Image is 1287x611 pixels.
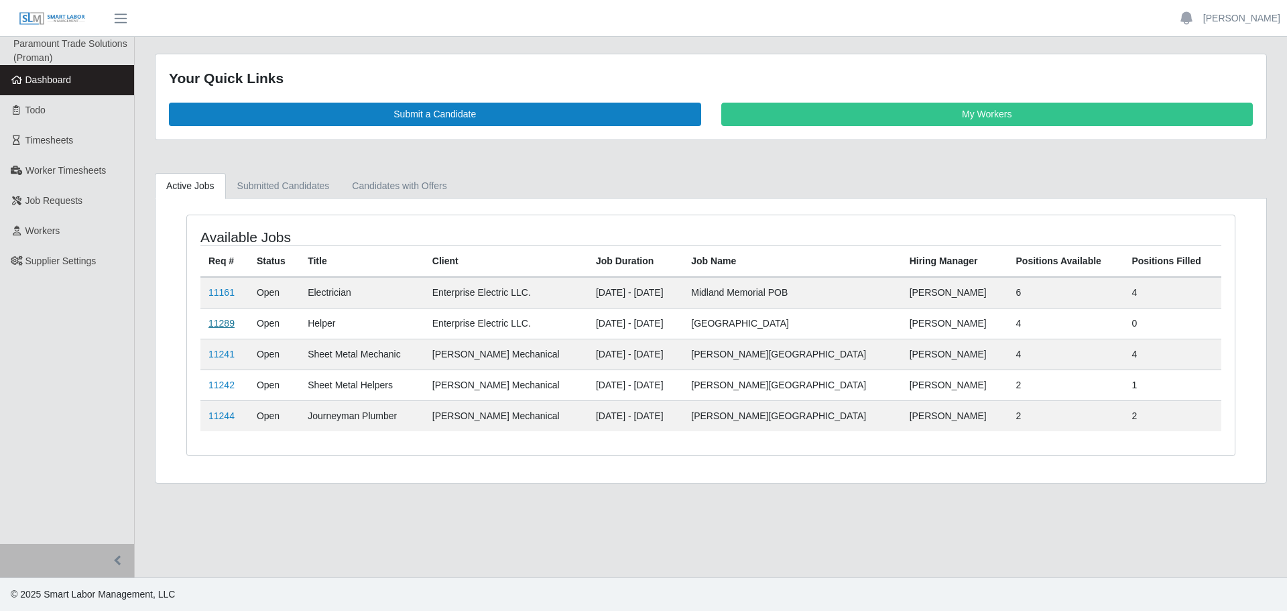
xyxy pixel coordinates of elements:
div: Your Quick Links [169,68,1253,89]
td: [DATE] - [DATE] [588,277,683,309]
a: 11244 [208,410,235,421]
span: Timesheets [25,135,74,146]
td: [PERSON_NAME] [902,277,1008,309]
td: Helper [300,308,424,339]
td: 1 [1123,370,1221,400]
a: Candidates with Offers [341,173,458,199]
td: [PERSON_NAME] [902,339,1008,370]
td: Sheet Metal Helpers [300,370,424,400]
a: Submit a Candidate [169,103,701,126]
a: Submitted Candidates [226,173,341,199]
th: Hiring Manager [902,245,1008,277]
span: Worker Timesheets [25,165,106,176]
td: 2 [1008,400,1124,431]
span: Supplier Settings [25,256,97,266]
a: [PERSON_NAME] [1203,11,1280,25]
th: Job Duration [588,245,683,277]
td: [PERSON_NAME] Mechanical [424,400,588,431]
td: Enterprise Electric LLC. [424,308,588,339]
span: © 2025 Smart Labor Management, LLC [11,589,175,600]
td: 4 [1008,339,1124,370]
td: [PERSON_NAME] [902,400,1008,431]
td: [DATE] - [DATE] [588,370,683,400]
td: Midland Memorial POB [683,277,901,309]
td: Open [249,308,300,339]
td: [PERSON_NAME] Mechanical [424,370,588,400]
a: 11242 [208,380,235,390]
td: [DATE] - [DATE] [588,339,683,370]
td: [PERSON_NAME] [902,370,1008,400]
img: SLM Logo [19,11,86,26]
td: Open [249,339,300,370]
td: 6 [1008,277,1124,309]
th: Status [249,245,300,277]
td: 4 [1008,308,1124,339]
th: Title [300,245,424,277]
td: Sheet Metal Mechanic [300,339,424,370]
td: [PERSON_NAME][GEOGRAPHIC_DATA] [683,370,901,400]
td: Journeyman Plumber [300,400,424,431]
td: Open [249,400,300,431]
td: Open [249,370,300,400]
td: [PERSON_NAME][GEOGRAPHIC_DATA] [683,400,901,431]
td: Open [249,277,300,309]
a: My Workers [721,103,1253,126]
a: 11241 [208,349,235,359]
td: 0 [1123,308,1221,339]
td: [DATE] - [DATE] [588,308,683,339]
td: [PERSON_NAME] [902,308,1008,339]
h4: Available Jobs [200,229,614,245]
a: Active Jobs [155,173,226,199]
td: [DATE] - [DATE] [588,400,683,431]
td: 2 [1123,400,1221,431]
span: Paramount Trade Solutions (Proman) [13,38,127,63]
span: Workers [25,225,60,236]
a: 11161 [208,287,235,298]
th: Client [424,245,588,277]
span: Job Requests [25,195,83,206]
th: Positions Available [1008,245,1124,277]
td: Enterprise Electric LLC. [424,277,588,309]
td: 4 [1123,277,1221,309]
span: Dashboard [25,74,72,85]
span: Todo [25,105,46,115]
td: 2 [1008,370,1124,400]
td: 4 [1123,339,1221,370]
td: [GEOGRAPHIC_DATA] [683,308,901,339]
th: Job Name [683,245,901,277]
th: Req # [200,245,249,277]
th: Positions Filled [1123,245,1221,277]
td: [PERSON_NAME] Mechanical [424,339,588,370]
a: 11289 [208,318,235,329]
td: Electrician [300,277,424,309]
td: [PERSON_NAME][GEOGRAPHIC_DATA] [683,339,901,370]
